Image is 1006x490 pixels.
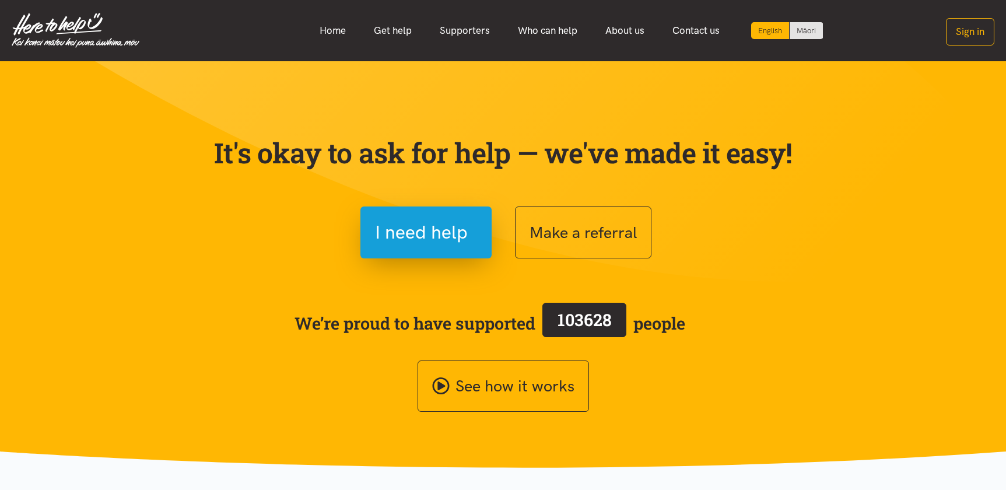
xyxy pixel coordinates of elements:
[591,18,658,43] a: About us
[751,22,790,39] div: Current language
[295,300,685,346] span: We’re proud to have supported people
[375,218,468,247] span: I need help
[558,309,612,331] span: 103628
[360,18,426,43] a: Get help
[360,206,492,258] button: I need help
[212,136,795,170] p: It's okay to ask for help — we've made it easy!
[418,360,589,412] a: See how it works
[426,18,504,43] a: Supporters
[946,18,994,45] button: Sign in
[535,300,633,346] a: 103628
[658,18,734,43] a: Contact us
[515,206,651,258] button: Make a referral
[12,13,139,48] img: Home
[790,22,823,39] a: Switch to Te Reo Māori
[504,18,591,43] a: Who can help
[306,18,360,43] a: Home
[751,22,823,39] div: Language toggle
